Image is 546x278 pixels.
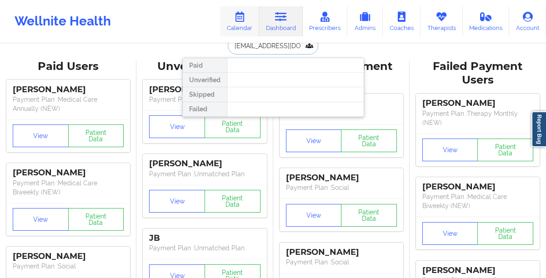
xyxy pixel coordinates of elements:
[220,6,259,36] a: Calendar
[463,6,510,36] a: Medications
[422,139,478,161] button: View
[205,115,260,138] button: Patient Data
[383,6,421,36] a: Coaches
[422,265,533,276] div: [PERSON_NAME]
[183,73,227,87] div: Unverified
[149,233,260,243] div: JB
[149,115,205,138] button: View
[422,109,533,127] p: Payment Plan : Therapy Monthly (NEW)
[347,6,383,36] a: Admins
[13,262,124,271] p: Payment Plan : Social
[13,84,124,95] div: [PERSON_NAME]
[422,182,533,192] div: [PERSON_NAME]
[6,60,130,74] div: Paid Users
[477,222,533,245] button: Patient Data
[286,247,397,258] div: [PERSON_NAME]
[259,6,303,36] a: Dashboard
[286,204,342,227] button: View
[286,183,397,192] p: Payment Plan : Social
[13,251,124,262] div: [PERSON_NAME]
[422,192,533,210] p: Payment Plan : Medical Care Biweekly (NEW)
[509,6,546,36] a: Account
[421,6,463,36] a: Therapists
[341,129,397,152] button: Patient Data
[143,60,266,74] div: Unverified Users
[13,168,124,178] div: [PERSON_NAME]
[13,179,124,197] p: Payment Plan : Medical Care Biweekly (NEW)
[422,98,533,109] div: [PERSON_NAME]
[341,204,397,227] button: Patient Data
[68,208,124,231] button: Patient Data
[149,169,260,179] p: Payment Plan : Unmatched Plan
[531,111,546,147] a: Report Bug
[303,6,348,36] a: Prescribers
[149,190,205,213] button: View
[422,222,478,245] button: View
[286,258,397,267] p: Payment Plan : Social
[477,139,533,161] button: Patient Data
[13,208,69,231] button: View
[68,124,124,147] button: Patient Data
[149,84,260,95] div: [PERSON_NAME]
[149,95,260,104] p: Payment Plan : Unmatched Plan
[13,124,69,147] button: View
[286,129,342,152] button: View
[13,95,124,113] p: Payment Plan : Medical Care Annually (NEW)
[205,190,260,213] button: Patient Data
[183,102,227,117] div: Failed
[416,60,540,88] div: Failed Payment Users
[183,87,227,102] div: Skipped
[286,173,397,183] div: [PERSON_NAME]
[183,58,227,73] div: Paid
[149,159,260,169] div: [PERSON_NAME]
[149,243,260,253] p: Payment Plan : Unmatched Plan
